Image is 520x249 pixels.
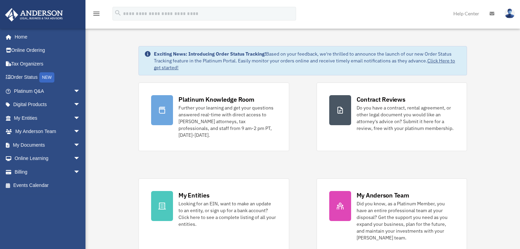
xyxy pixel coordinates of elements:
a: Platinum Knowledge Room Further your learning and get your questions answered real-time with dire... [138,83,289,151]
span: arrow_drop_down [74,98,87,112]
div: Looking for an EIN, want to make an update to an entity, or sign up for a bank account? Click her... [178,200,276,228]
span: arrow_drop_down [74,111,87,125]
div: My Anderson Team [357,191,409,200]
img: Anderson Advisors Platinum Portal [3,8,65,21]
a: Online Learningarrow_drop_down [5,152,91,165]
div: Based on your feedback, we're thrilled to announce the launch of our new Order Status Tracking fe... [154,50,461,71]
a: Platinum Q&Aarrow_drop_down [5,84,91,98]
a: Contract Reviews Do you have a contract, rental agreement, or other legal document you would like... [317,83,467,151]
div: NEW [39,72,54,83]
strong: Exciting News: Introducing Order Status Tracking! [154,51,266,57]
a: Digital Productsarrow_drop_down [5,98,91,112]
a: menu [92,12,101,18]
div: My Entities [178,191,209,200]
a: Home [5,30,87,44]
span: arrow_drop_down [74,152,87,166]
a: Order StatusNEW [5,71,91,85]
a: Billingarrow_drop_down [5,165,91,179]
span: arrow_drop_down [74,125,87,139]
div: Did you know, as a Platinum Member, you have an entire professional team at your disposal? Get th... [357,200,454,241]
span: arrow_drop_down [74,84,87,98]
a: My Anderson Teamarrow_drop_down [5,125,91,138]
div: Contract Reviews [357,95,405,104]
a: Tax Organizers [5,57,91,71]
a: Events Calendar [5,179,91,192]
a: My Documentsarrow_drop_down [5,138,91,152]
div: Do you have a contract, rental agreement, or other legal document you would like an attorney's ad... [357,104,454,132]
div: Platinum Knowledge Room [178,95,254,104]
img: User Pic [505,9,515,18]
a: My Entitiesarrow_drop_down [5,111,91,125]
div: Further your learning and get your questions answered real-time with direct access to [PERSON_NAM... [178,104,276,138]
i: menu [92,10,101,18]
span: arrow_drop_down [74,138,87,152]
span: arrow_drop_down [74,165,87,179]
a: Online Ordering [5,44,91,57]
a: Click Here to get started! [154,58,455,71]
i: search [114,9,122,17]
